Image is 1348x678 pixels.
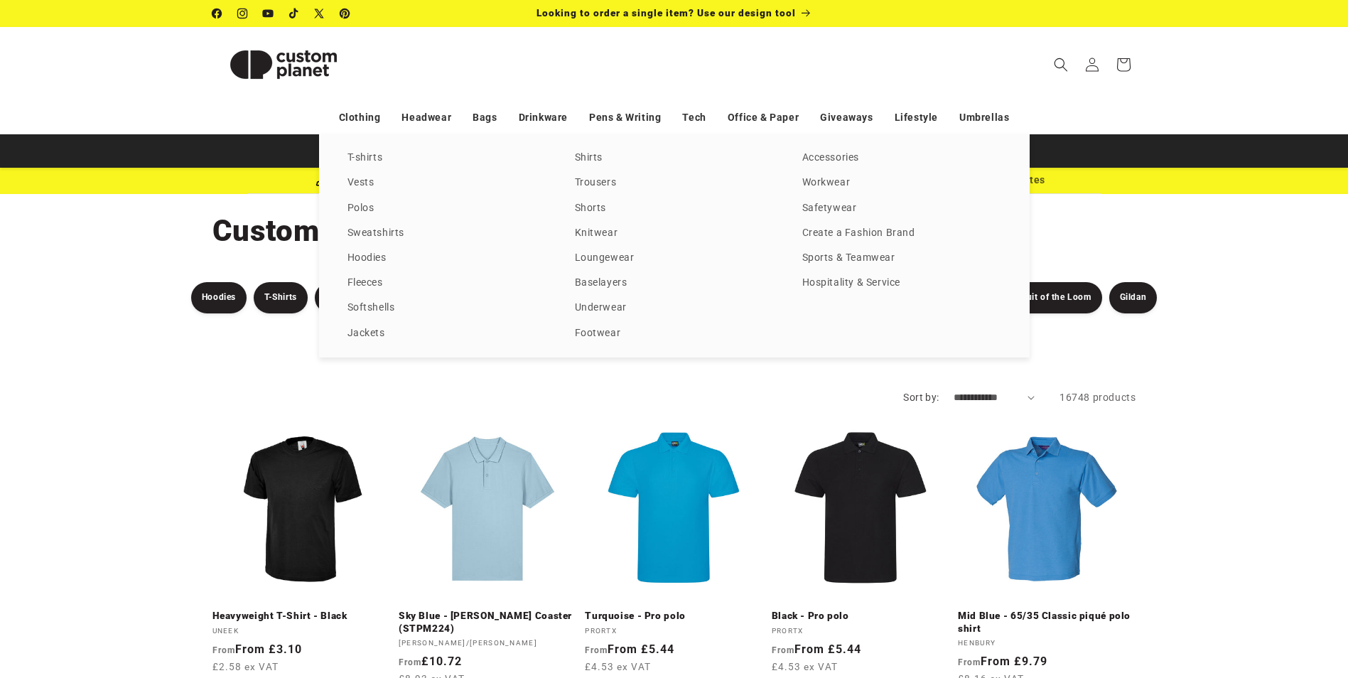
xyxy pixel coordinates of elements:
a: Safetywear [802,199,1001,218]
a: Clothing [339,105,381,130]
a: Softshells [347,298,546,318]
a: Shirts [575,149,774,168]
a: Workwear [802,173,1001,193]
a: Drinkware [519,105,568,130]
span: 16748 products [1059,392,1136,403]
a: Create a Fashion Brand [802,224,1001,243]
a: Lifestyle [895,105,938,130]
a: Heavyweight T-Shirt - Black [212,610,390,623]
a: Vests [347,173,546,193]
a: Baselayers [575,274,774,293]
a: Jackets [347,324,546,343]
a: Sky Blue - [PERSON_NAME] Coaster (STPM224) [399,610,576,635]
a: Pens & Writing [589,105,661,130]
a: Tech [682,105,706,130]
a: Mid Blue - 65/35 Classic piqué polo shirt [958,610,1136,635]
a: Sweatshirts [347,224,546,243]
span: Looking to order a single item? Use our design tool [536,7,796,18]
a: Headwear [401,105,451,130]
a: Loungewear [575,249,774,268]
a: Custom Planet [207,27,360,102]
a: Turquoise - Pro polo [585,610,762,623]
a: Umbrellas [959,105,1009,130]
a: Underwear [575,298,774,318]
a: T-shirts [347,149,546,168]
a: Polos [347,199,546,218]
a: Hospitality & Service [802,274,1001,293]
a: Footwear [575,324,774,343]
a: Office & Paper [728,105,799,130]
a: Fleeces [347,274,546,293]
a: Knitwear [575,224,774,243]
summary: Search [1045,49,1077,80]
a: Trousers [575,173,774,193]
a: Accessories [802,149,1001,168]
img: Custom Planet [212,33,355,97]
label: Sort by: [903,392,939,403]
a: Hoodies [347,249,546,268]
a: Black - Pro polo [772,610,949,623]
a: Shorts [575,199,774,218]
a: Bags [473,105,497,130]
a: Giveaways [820,105,873,130]
a: Sports & Teamwear [802,249,1001,268]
